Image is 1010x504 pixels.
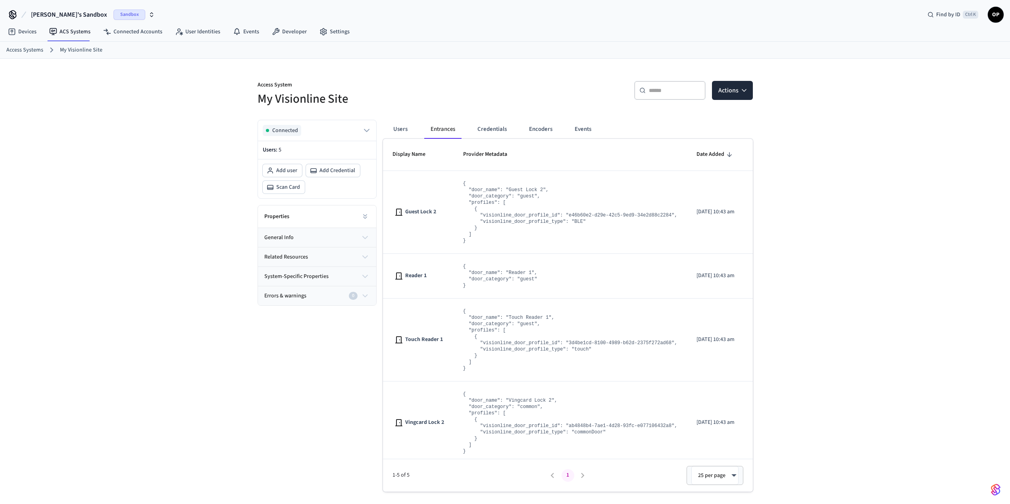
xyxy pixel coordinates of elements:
[169,25,227,39] a: User Identities
[463,308,677,372] pre: { "door_name": "Touch Reader 1", "door_category": "guest", "profiles": [ { "visionline_door_profi...
[989,8,1003,22] span: OP
[272,126,298,134] span: Connected
[258,247,376,266] button: related resources
[258,267,376,286] button: system-specific properties
[696,148,735,161] span: Date Added
[696,335,735,344] p: [DATE] 10:43 am
[258,91,500,107] h5: My Visionline Site
[264,253,308,261] span: related resources
[392,148,436,161] span: Display Name
[263,146,371,154] p: Users:
[691,466,739,485] div: 25 per page
[696,148,724,161] span: Date Added
[276,183,300,191] span: Scan Card
[712,81,753,100] button: Actions
[97,25,169,39] a: Connected Accounts
[60,46,102,54] a: My Visionline Site
[545,469,591,482] nav: pagination navigation
[313,25,356,39] a: Settings
[258,81,500,91] p: Access System
[6,46,43,54] a: Access Systems
[921,8,985,22] div: Find by IDCtrl K
[265,25,313,39] a: Developer
[386,120,415,139] button: Users
[306,164,360,177] button: Add Credential
[264,292,306,300] span: Errors & warnings
[963,11,978,19] span: Ctrl K
[463,263,537,289] pre: { "door_name": "Reader 1", "door_category": "guest" }
[568,120,598,139] button: Events
[2,25,43,39] a: Devices
[258,228,376,247] button: general info
[263,181,305,194] button: Scan Card
[263,164,302,177] button: Add user
[463,391,677,454] pre: { "door_name": "Vingcard Lock 2", "door_category": "common", "profiles": [ { "visionline_door_pro...
[463,148,518,161] span: Provider Metadata
[463,180,677,244] pre: { "door_name": "Guest Lock 2", "door_category": "guest", "profiles": [ { "visionline_door_profile...
[31,10,107,19] span: [PERSON_NAME]'s Sandbox
[405,418,444,427] span: Vingcard Lock 2
[696,418,735,427] p: [DATE] 10:43 am
[936,11,960,19] span: Find by ID
[405,208,436,216] span: Guest Lock 2
[276,167,297,174] span: Add user
[424,120,462,139] button: Entrances
[405,272,427,280] span: Reader 1
[988,7,1004,23] button: OP
[264,213,289,220] h2: Properties
[264,234,294,242] span: general info
[471,120,513,139] button: Credentials
[405,335,443,344] span: Touch Reader 1
[991,483,1000,496] img: SeamLogoGradient.69752ec5.svg
[114,10,145,20] span: Sandbox
[279,146,281,154] span: 5
[263,125,371,136] button: Connected
[319,167,355,174] span: Add Credential
[696,208,735,216] p: [DATE] 10:43 am
[392,471,545,479] span: 1-5 of 5
[227,25,265,39] a: Events
[349,292,358,300] div: 0
[523,120,559,139] button: Encoders
[562,469,574,482] button: page 1
[258,286,376,305] button: Errors & warnings0
[43,25,97,39] a: ACS Systems
[264,272,329,281] span: system-specific properties
[696,272,735,280] p: [DATE] 10:43 am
